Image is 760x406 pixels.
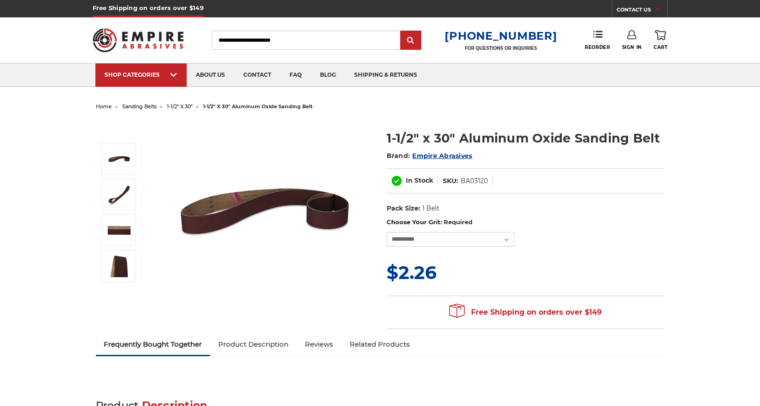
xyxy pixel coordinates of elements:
[96,103,112,110] a: home
[387,129,665,147] h1: 1-1/2" x 30" Aluminum Oxide Sanding Belt
[210,334,297,354] a: Product Description
[387,218,665,227] label: Choose Your Grit:
[402,32,420,50] input: Submit
[444,218,472,226] small: Required
[108,148,131,170] img: 1-1/2" x 30" Sanding Belt - Aluminum Oxide
[422,204,440,213] dd: 1 Belt
[174,120,356,302] img: 1-1/2" x 30" Sanding Belt - Aluminum Oxide
[122,103,157,110] a: sanding belts
[654,44,667,50] span: Cart
[280,63,311,87] a: faq
[108,254,131,277] img: 1-1/2" x 30" - Aluminum Oxide Sanding Belt
[341,334,418,354] a: Related Products
[585,30,610,50] a: Reorder
[617,5,667,17] a: CONTACT US
[108,183,131,206] img: 1-1/2" x 30" Aluminum Oxide Sanding Belt
[105,71,178,78] div: SHOP CATEGORIES
[387,204,420,213] dt: Pack Size:
[461,176,488,186] dd: BA03120
[345,63,426,87] a: shipping & returns
[406,176,433,185] span: In Stock
[412,152,472,160] a: Empire Abrasives
[167,103,193,110] a: 1-1/2" x 30"
[234,63,280,87] a: contact
[297,334,341,354] a: Reviews
[387,261,436,284] span: $2.26
[443,176,458,186] dt: SKU:
[622,44,642,50] span: Sign In
[93,22,184,58] img: Empire Abrasives
[96,334,210,354] a: Frequently Bought Together
[445,45,557,51] p: FOR QUESTIONS OR INQUIRIES
[387,152,410,160] span: Brand:
[654,30,667,50] a: Cart
[187,63,234,87] a: about us
[449,303,602,322] span: Free Shipping on orders over $149
[585,44,610,50] span: Reorder
[445,29,557,42] a: [PHONE_NUMBER]
[311,63,345,87] a: blog
[203,103,313,110] span: 1-1/2" x 30" aluminum oxide sanding belt
[108,219,131,242] img: 1-1/2" x 30" AOX Sanding Belt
